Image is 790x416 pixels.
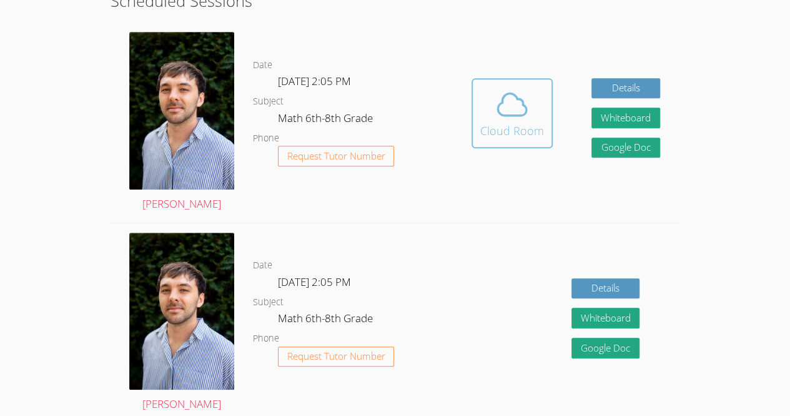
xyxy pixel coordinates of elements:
[129,32,234,190] img: profile.jpg
[591,108,660,128] button: Whiteboard
[278,275,351,289] span: [DATE] 2:05 PM
[129,233,234,390] img: profile.jpg
[129,233,234,413] a: [PERSON_NAME]
[253,58,272,73] dt: Date
[591,78,660,99] a: Details
[472,78,553,148] button: Cloud Room
[253,94,284,109] dt: Subject
[480,122,544,140] div: Cloud Room
[278,347,395,367] button: Request Tutor Number
[278,74,351,88] span: [DATE] 2:05 PM
[253,258,272,273] dt: Date
[287,151,385,161] span: Request Tutor Number
[253,331,279,347] dt: Phone
[571,278,640,299] a: Details
[129,32,234,213] a: [PERSON_NAME]
[278,310,375,331] dd: Math 6th-8th Grade
[287,352,385,361] span: Request Tutor Number
[571,338,640,358] a: Google Doc
[278,109,375,131] dd: Math 6th-8th Grade
[253,131,279,146] dt: Phone
[253,295,284,310] dt: Subject
[571,308,640,328] button: Whiteboard
[278,146,395,166] button: Request Tutor Number
[591,138,660,158] a: Google Doc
